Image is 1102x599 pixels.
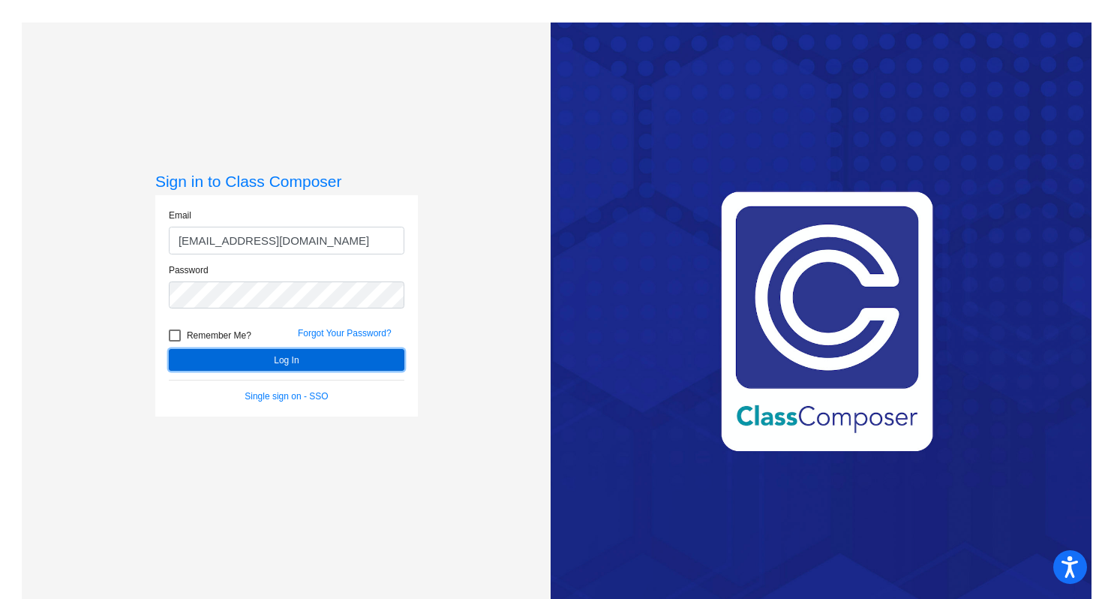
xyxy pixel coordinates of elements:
a: Single sign on - SSO [245,391,328,402]
a: Forgot Your Password? [298,328,392,339]
label: Email [169,209,191,222]
span: Remember Me? [187,327,251,345]
h3: Sign in to Class Composer [155,172,418,191]
button: Log In [169,349,404,371]
label: Password [169,263,209,277]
